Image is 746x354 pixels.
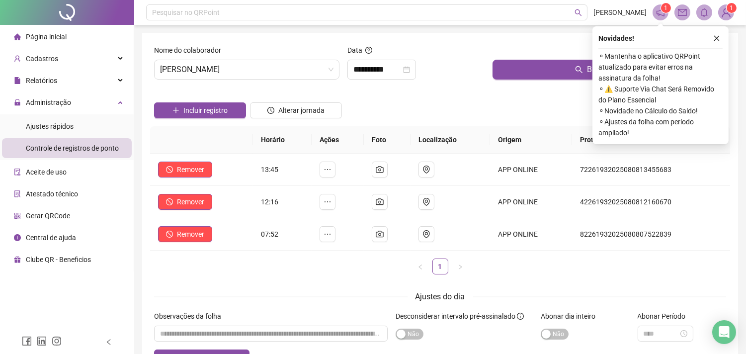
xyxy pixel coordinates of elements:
[26,144,119,152] span: Controle de registros de ponto
[26,168,67,176] span: Aceite de uso
[22,336,32,346] span: facebook
[166,231,173,238] span: stop
[261,230,278,238] span: 07:52
[14,234,21,241] span: info-circle
[364,126,411,154] th: Foto
[598,51,723,84] span: ⚬ Mantenha o aplicativo QRPoint atualizado para evitar erros na assinatura da folha!
[166,166,173,173] span: stop
[105,339,112,346] span: left
[37,336,47,346] span: linkedin
[278,105,325,116] span: Alterar jornada
[177,164,204,175] span: Remover
[719,5,734,20] img: 85695
[154,311,228,322] label: Observações da folha
[347,46,362,54] span: Data
[490,126,572,154] th: Origem
[261,166,278,174] span: 13:45
[396,312,515,320] span: Desconsiderar intervalo pré-assinalado
[656,8,665,17] span: notification
[678,8,687,17] span: mail
[490,186,572,218] td: APP ONLINE
[587,64,644,76] span: Buscar registros
[572,154,730,186] td: 72261932025080813455683
[26,234,76,242] span: Central de ajuda
[158,226,212,242] button: Remover
[727,3,737,13] sup: Atualize o seu contato no menu Meus Dados
[598,84,723,105] span: ⚬ ⚠️ Suporte Via Chat Será Removido do Plano Essencial
[413,259,428,274] li: Página anterior
[598,116,723,138] span: ⚬ Ajustes da folha com período ampliado!
[598,105,723,116] span: ⚬ Novidade no Cálculo do Saldo!
[422,198,430,206] span: environment
[172,107,179,114] span: plus
[324,166,332,174] span: ellipsis
[158,194,212,210] button: Remover
[26,122,74,130] span: Ajustes rápidos
[700,8,709,17] span: bell
[422,166,430,174] span: environment
[417,264,423,270] span: left
[14,33,21,40] span: home
[52,336,62,346] span: instagram
[177,196,204,207] span: Remover
[661,3,671,13] sup: 1
[638,311,692,322] label: Abonar Período
[517,313,524,320] span: info-circle
[26,190,78,198] span: Atestado técnico
[154,45,228,56] label: Nome do colaborador
[664,4,668,11] span: 1
[452,259,468,274] button: right
[433,259,448,274] a: 1
[26,33,67,41] span: Página inicial
[267,107,274,114] span: clock-circle
[376,198,384,206] span: camera
[493,60,726,80] button: Buscar registros
[14,77,21,84] span: file
[490,154,572,186] td: APP ONLINE
[593,7,647,18] span: [PERSON_NAME]
[575,9,582,16] span: search
[26,77,57,85] span: Relatórios
[177,229,204,240] span: Remover
[158,162,212,177] button: Remover
[572,218,730,251] td: 82261932025080807522839
[26,98,71,106] span: Administração
[712,320,736,344] div: Open Intercom Messenger
[415,292,465,301] span: Ajustes do dia
[324,198,332,206] span: ellipsis
[166,198,173,205] span: stop
[26,212,70,220] span: Gerar QRCode
[422,230,430,238] span: environment
[14,99,21,106] span: lock
[183,105,228,116] span: Incluir registro
[14,55,21,62] span: user-add
[14,256,21,263] span: gift
[713,35,720,42] span: close
[411,126,490,154] th: Localização
[365,47,372,54] span: question-circle
[253,126,312,154] th: Horário
[160,60,333,79] span: BHRENO MATHEUS NASCIMENTO SOUSA
[572,186,730,218] td: 42261932025080812160670
[490,218,572,251] td: APP ONLINE
[572,126,730,154] th: Protocolo
[26,256,91,264] span: Clube QR - Beneficios
[26,55,58,63] span: Cadastros
[312,126,363,154] th: Ações
[541,311,602,322] label: Abonar dia inteiro
[575,66,583,74] span: search
[457,264,463,270] span: right
[413,259,428,274] button: left
[376,166,384,174] span: camera
[154,102,246,118] button: Incluir registro
[598,33,634,44] span: Novidades !
[250,107,342,115] a: Alterar jornada
[376,230,384,238] span: camera
[261,198,278,206] span: 12:16
[324,230,332,238] span: ellipsis
[14,169,21,176] span: audit
[730,4,734,11] span: 1
[14,190,21,197] span: solution
[14,212,21,219] span: qrcode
